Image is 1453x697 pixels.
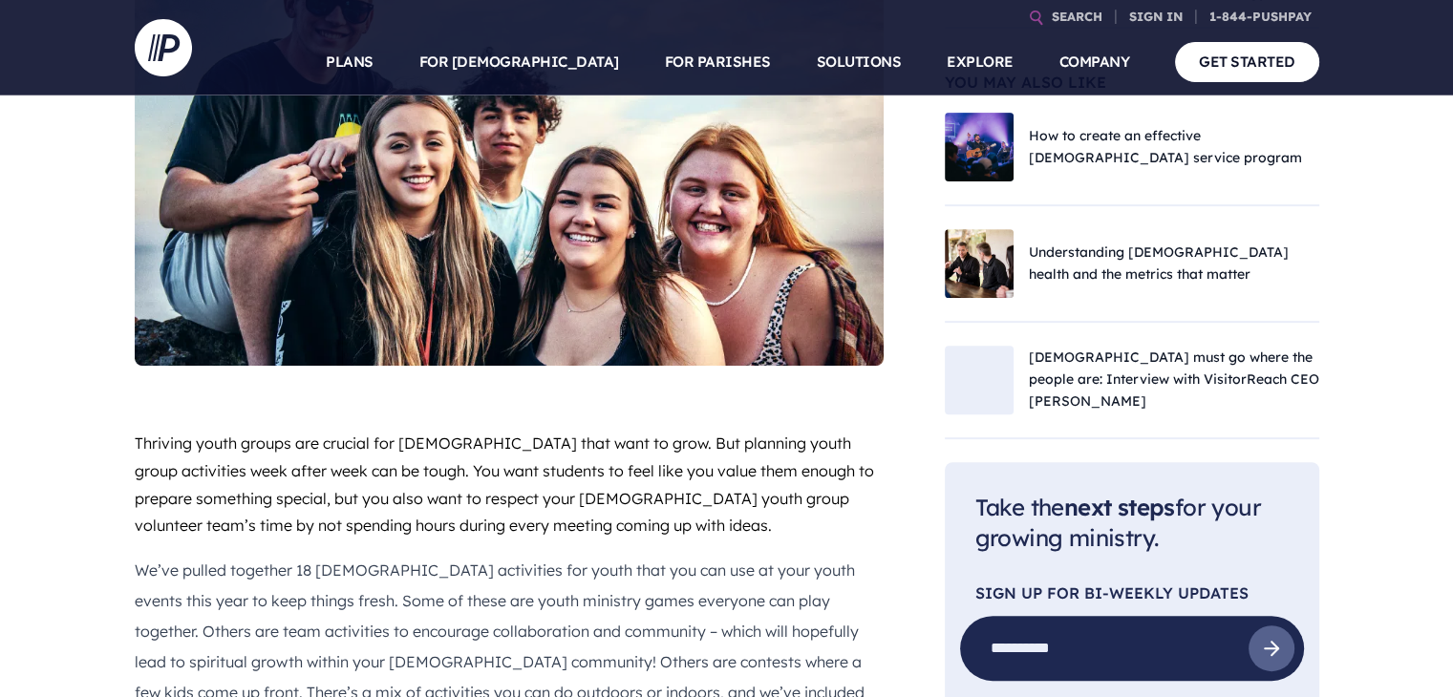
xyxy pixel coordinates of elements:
[1064,493,1175,521] span: next steps
[1029,243,1289,283] a: Understanding [DEMOGRAPHIC_DATA] health and the metrics that matter
[419,29,619,95] a: FOR [DEMOGRAPHIC_DATA]
[1059,29,1130,95] a: COMPANY
[665,29,771,95] a: FOR PARISHES
[1029,348,1319,410] a: [DEMOGRAPHIC_DATA] must go where the people are: Interview with VisitorReach CEO [PERSON_NAME]
[975,585,1289,601] p: Sign Up For Bi-Weekly Updates
[326,29,374,95] a: PLANS
[947,29,1014,95] a: EXPLORE
[1029,127,1302,166] a: How to create an effective [DEMOGRAPHIC_DATA] service program
[975,493,1261,553] span: Take the for your growing ministry.
[817,29,902,95] a: SOLUTIONS
[1175,42,1319,81] a: GET STARTED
